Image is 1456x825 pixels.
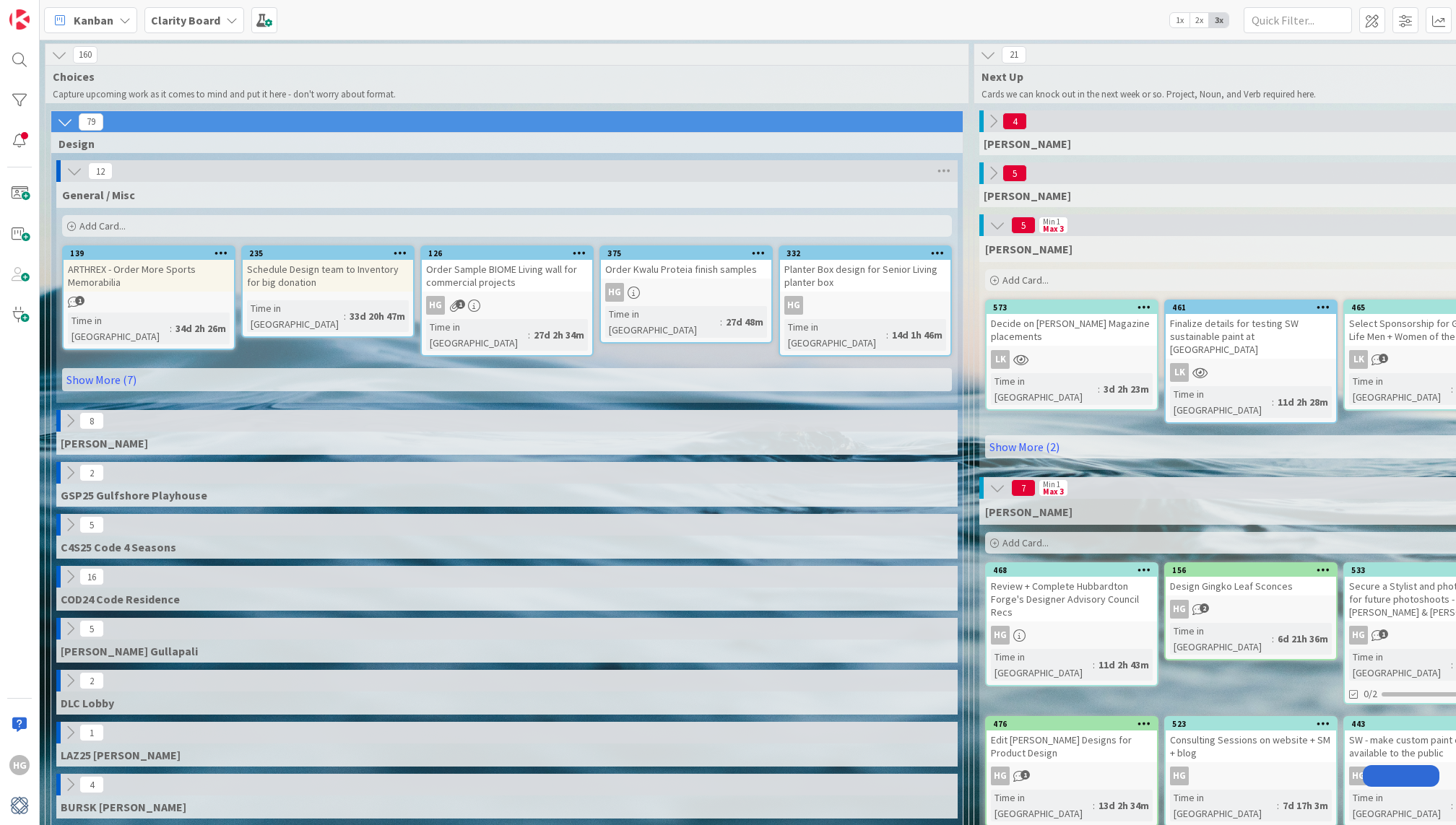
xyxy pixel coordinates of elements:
div: 27d 48m [722,314,767,330]
span: 5 [1011,217,1036,234]
div: ARTHREX - Order More Sports Memorabilia [64,260,234,292]
div: 126Order Sample BIOME Living wall for commercial projects [422,247,592,292]
div: 34d 2h 26m [172,320,230,336]
span: : [170,320,172,336]
div: 156 [1166,564,1336,577]
span: 2 [79,464,104,481]
div: Max 3 [1043,225,1064,232]
a: Show More (7) [62,368,952,391]
span: : [1093,657,1095,673]
div: 461 [1172,302,1336,313]
span: Kanban [74,12,113,29]
span: Gina [984,136,1071,151]
span: 8 [79,412,104,429]
div: Order Sample BIOME Living wall for commercial projects [422,260,592,292]
span: 21 [1002,46,1026,64]
div: Edit [PERSON_NAME] Designs for Product Design [987,730,1157,762]
div: HG [9,755,30,775]
div: HG [784,296,803,315]
div: Time in [GEOGRAPHIC_DATA] [1349,790,1451,821]
a: 235Schedule Design team to Inventory for big donationTime in [GEOGRAPHIC_DATA]:33d 20h 47m [241,245,415,338]
span: GSP25 Gulfshore Playhouse [61,488,207,502]
div: HG [1170,767,1189,785]
div: 375 [601,247,771,260]
img: Visit kanbanzone.com [9,9,30,30]
span: 3x [1209,13,1228,27]
div: 332 [786,248,950,258]
div: 468 [993,565,1157,575]
div: 375 [607,248,771,258]
div: 461 [1166,301,1336,314]
span: 1 [1379,629,1388,639]
div: 139 [70,248,234,258]
span: 1 [456,300,465,309]
div: HG [1349,626,1368,645]
div: HG [991,626,1010,645]
div: HG [1166,600,1336,619]
span: DLC Lobby [61,696,114,710]
a: 375Order Kwalu Proteia finish samplesHGTime in [GEOGRAPHIC_DATA]:27d 48m [599,245,773,344]
a: 126Order Sample BIOME Living wall for commercial projectsHGTime in [GEOGRAPHIC_DATA]:27d 2h 34m [420,245,594,357]
div: Time in [GEOGRAPHIC_DATA] [1349,373,1451,405]
div: HG [422,296,592,315]
span: Lisa K. [985,242,1072,256]
span: : [1272,394,1274,410]
div: Planter Box design for Senior Living planter box [780,260,950,292]
span: Add Card... [1002,274,1049,287]
div: LK [1166,363,1336,382]
div: 468 [987,564,1157,577]
div: 476 [987,717,1157,730]
span: 2 [79,672,104,689]
span: : [720,314,722,330]
div: Finalize details for testing SW sustainable paint at [GEOGRAPHIC_DATA] [1166,314,1336,359]
div: 523 [1166,717,1336,730]
div: 6d 21h 36m [1274,631,1332,647]
a: 139ARTHREX - Order More Sports MemorabiliaTime in [GEOGRAPHIC_DATA]:34d 2h 26m [62,245,235,350]
div: 27d 2h 34m [530,327,588,343]
div: Consulting Sessions on website + SM + blog [1166,730,1336,762]
div: Min 1 [1043,218,1060,225]
span: 16 [79,568,104,585]
div: LK [1170,363,1189,382]
div: 523Consulting Sessions on website + SM + blog [1166,717,1336,762]
div: 573 [987,301,1157,314]
span: : [1451,381,1453,397]
div: Order Kwalu Proteia finish samples [601,260,771,279]
span: BURSK Bursky [61,800,186,814]
span: : [1451,798,1453,813]
span: 4 [79,776,104,793]
div: Time in [GEOGRAPHIC_DATA] [426,319,528,351]
span: Lisa T. [984,188,1071,203]
span: 79 [79,113,103,131]
div: HG [987,767,1157,785]
div: 476 [993,719,1157,729]
span: General / Misc [62,188,135,202]
span: : [528,327,530,343]
div: 7d 17h 3m [1279,798,1332,813]
a: 468Review + Complete Hubbardton Forge's Designer Advisory Council RecsHGTime in [GEOGRAPHIC_DATA]... [985,562,1158,686]
span: C4S25 Code 4 Seasons [61,540,176,554]
div: Max 3 [1043,488,1064,495]
span: : [1272,631,1274,647]
span: 5 [79,620,104,637]
div: Time in [GEOGRAPHIC_DATA] [991,649,1093,681]
div: HG [605,283,624,302]
b: Clarity Board [151,13,220,27]
span: : [1451,657,1453,673]
span: 160 [73,46,97,64]
div: 375Order Kwalu Proteia finish samples [601,247,771,279]
div: 156 [1172,565,1336,575]
a: 461Finalize details for testing SW sustainable paint at [GEOGRAPHIC_DATA]LKTime in [GEOGRAPHIC_DA... [1164,300,1338,424]
span: : [344,308,346,324]
input: Quick Filter... [1244,7,1352,33]
span: MCMIL McMillon [61,436,148,450]
div: Time in [GEOGRAPHIC_DATA] [1170,790,1277,821]
div: Design Gingko Leaf Sconces [1166,577,1336,595]
div: 235 [249,248,413,258]
span: 7 [1011,479,1036,497]
div: HG [780,296,950,315]
span: 1x [1170,13,1189,27]
div: Time in [GEOGRAPHIC_DATA] [605,306,720,338]
div: HG [991,767,1010,785]
span: Add Card... [79,219,126,232]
